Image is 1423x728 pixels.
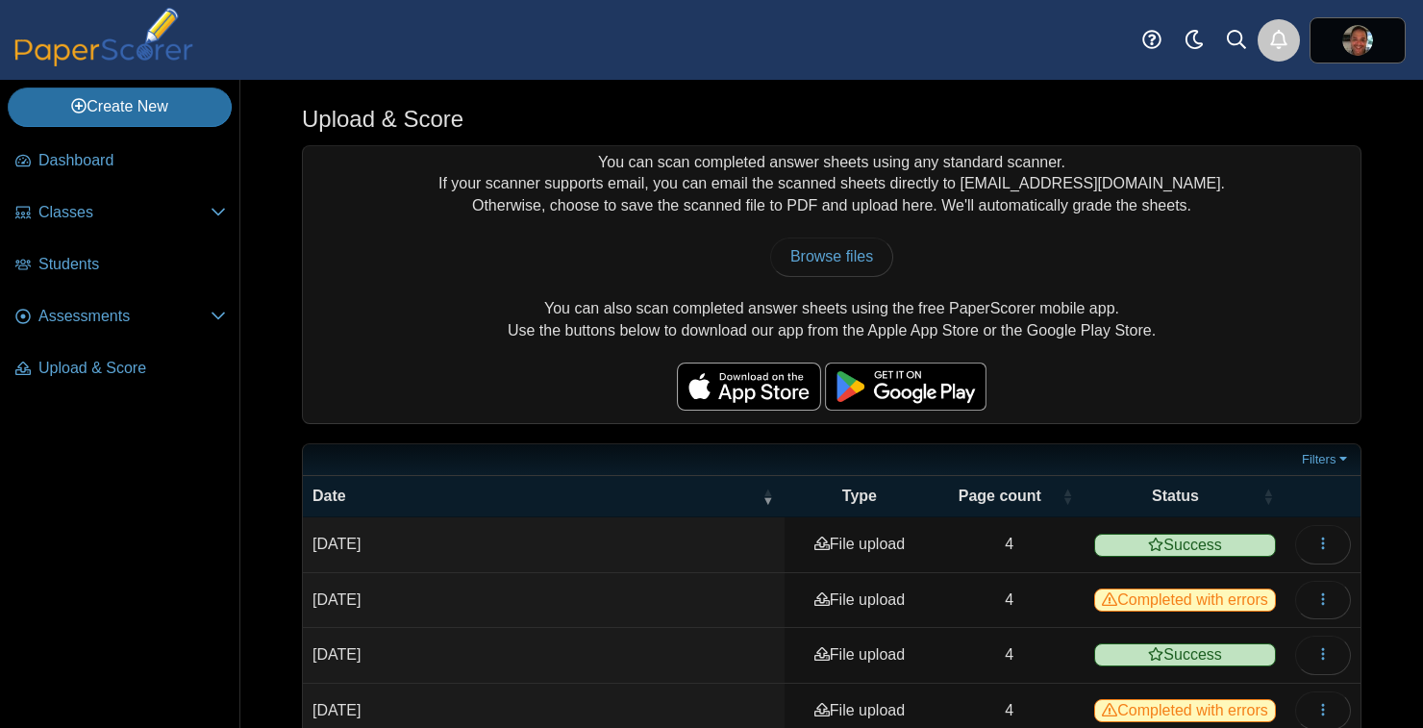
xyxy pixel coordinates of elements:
[1297,450,1356,469] a: Filters
[1094,643,1276,666] span: Success
[312,646,361,663] time: Jun 3, 2024 at 9:58 AM
[8,242,234,289] a: Students
[770,238,893,276] a: Browse files
[761,476,773,516] span: Date : Activate to remove sorting
[38,306,211,327] span: Assessments
[1094,589,1276,612] span: Completed with errors
[8,346,234,392] a: Upload & Score
[1258,19,1300,62] a: Alerts
[785,628,934,683] td: File upload
[8,53,200,69] a: PaperScorer
[1094,534,1276,557] span: Success
[312,591,361,608] time: Jun 3, 2024 at 10:02 AM
[8,294,234,340] a: Assessments
[312,702,361,718] time: Jun 3, 2024 at 9:48 AM
[1094,699,1276,722] span: Completed with errors
[1152,488,1199,504] span: Status
[312,536,361,552] time: Jun 3, 2024 at 10:08 AM
[38,150,226,171] span: Dashboard
[934,573,1085,628] td: 4
[790,248,873,264] span: Browse files
[8,8,200,66] img: PaperScorer
[38,358,226,379] span: Upload & Score
[1061,476,1073,516] span: Page count : Activate to sort
[842,488,877,504] span: Type
[303,146,1361,423] div: You can scan completed answer sheets using any standard scanner. If your scanner supports email, ...
[8,88,232,126] a: Create New
[934,628,1085,683] td: 4
[1262,476,1274,516] span: Status : Activate to sort
[934,517,1085,572] td: 4
[1342,25,1373,56] span: Kevin Ross
[785,573,934,628] td: File upload
[1310,17,1406,63] a: ps.b0phvrmUsyTbMj4s
[825,363,986,411] img: google-play-badge.png
[8,190,234,237] a: Classes
[38,254,226,275] span: Students
[785,517,934,572] td: File upload
[677,363,821,411] img: apple-store-badge.svg
[959,488,1041,504] span: Page count
[1342,25,1373,56] img: ps.b0phvrmUsyTbMj4s
[8,138,234,185] a: Dashboard
[38,202,211,223] span: Classes
[312,488,346,504] span: Date
[302,103,463,136] h1: Upload & Score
